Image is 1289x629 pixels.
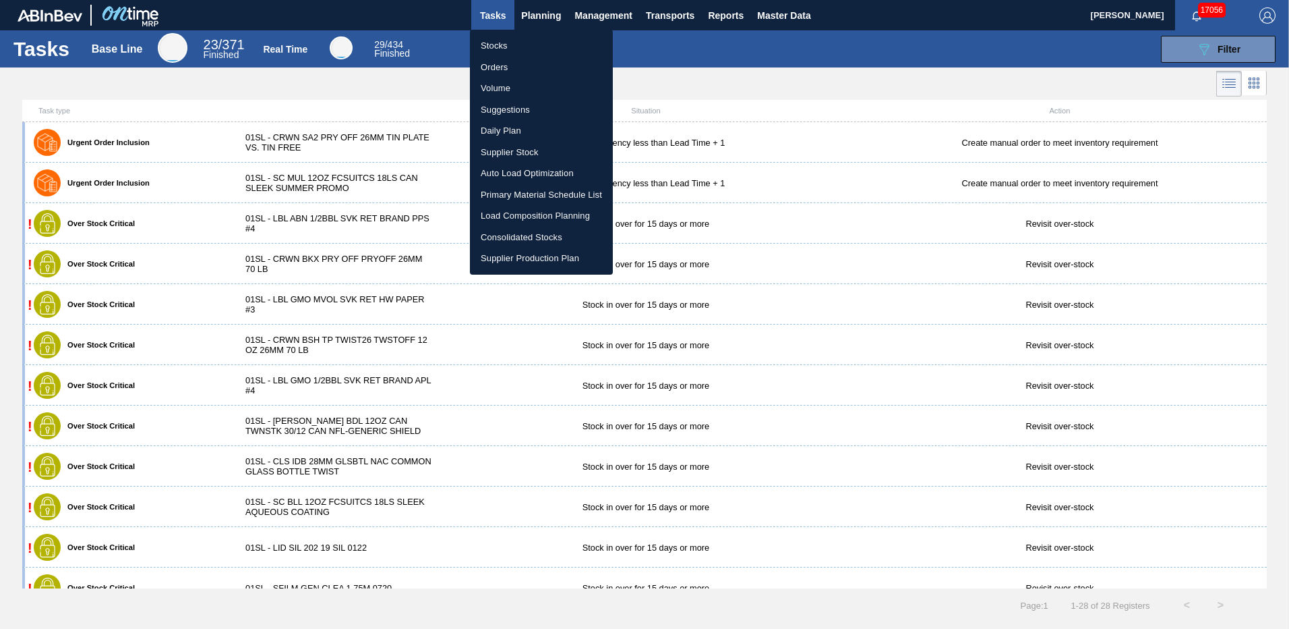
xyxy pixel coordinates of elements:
a: Consolidated Stocks [470,227,613,248]
a: Volume [470,78,613,99]
a: Supplier Stock [470,142,613,163]
a: Stocks [470,35,613,57]
a: Suggestions [470,99,613,121]
a: Auto Load Optimization [470,163,613,184]
a: Primary Material Schedule List [470,184,613,206]
a: Load Composition Planning [470,205,613,227]
a: Orders [470,57,613,78]
a: Daily Plan [470,120,613,142]
a: Supplier Production Plan [470,248,613,269]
